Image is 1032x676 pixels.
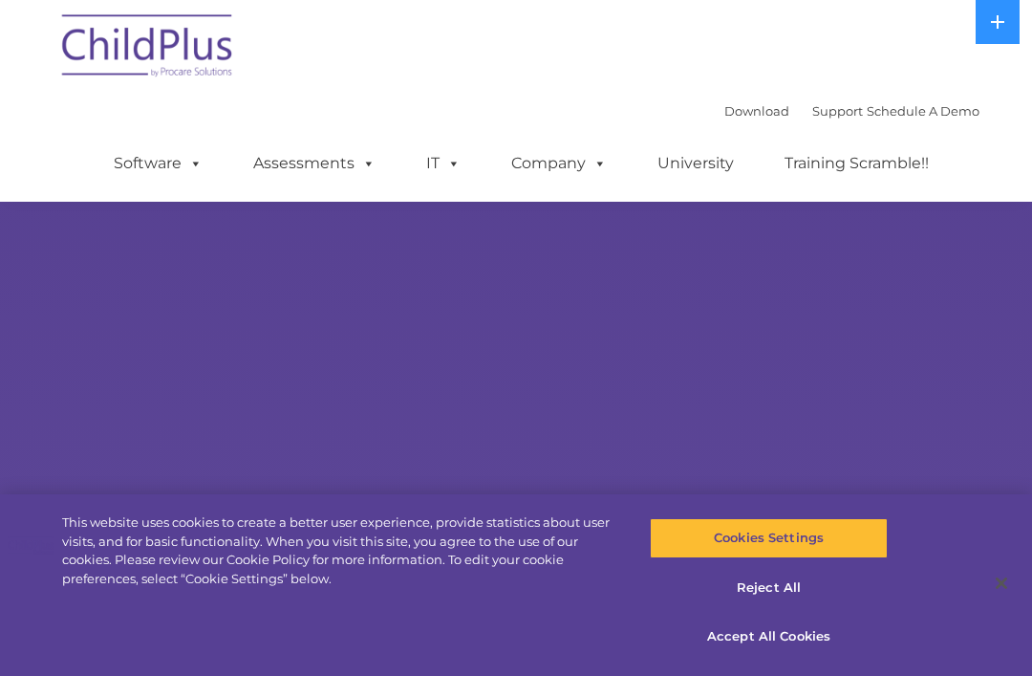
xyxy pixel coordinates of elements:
a: University [638,144,753,183]
button: Accept All Cookies [650,617,887,657]
button: Close [980,562,1022,604]
a: Support [812,103,863,119]
a: Training Scramble!! [765,144,948,183]
a: Schedule A Demo [867,103,979,119]
div: This website uses cookies to create a better user experience, provide statistics about user visit... [62,513,619,588]
a: Company [492,144,626,183]
a: IT [407,144,480,183]
a: Software [95,144,222,183]
a: Download [724,103,789,119]
button: Reject All [650,568,887,608]
img: ChildPlus by Procare Solutions [53,1,244,97]
a: Assessments [234,144,395,183]
button: Cookies Settings [650,518,887,558]
font: | [724,103,979,119]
